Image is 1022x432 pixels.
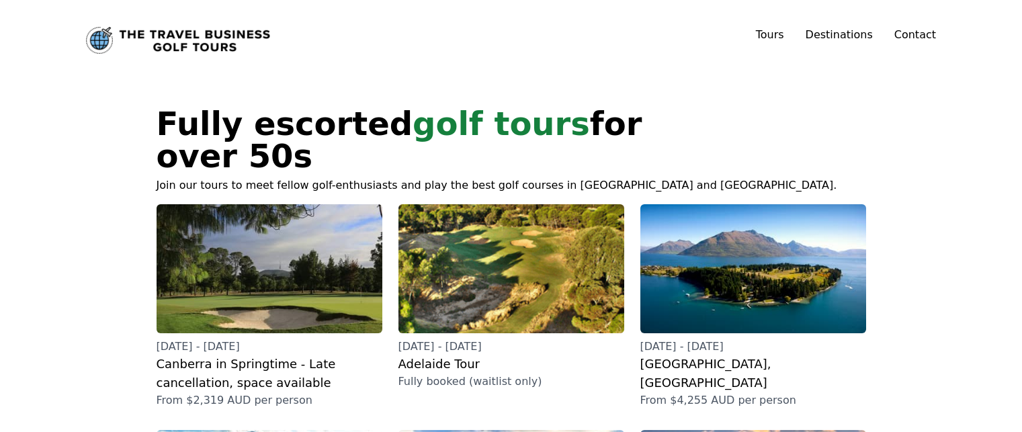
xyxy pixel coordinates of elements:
span: golf tours [413,105,590,142]
p: [DATE] - [DATE] [640,339,866,355]
h2: [GEOGRAPHIC_DATA], [GEOGRAPHIC_DATA] [640,355,866,392]
a: [DATE] - [DATE]Canberra in Springtime - Late cancellation, space availableFrom $2,319 AUD per person [157,204,382,408]
p: Join our tours to meet fellow golf-enthusiasts and play the best golf courses in [GEOGRAPHIC_DATA... [157,177,866,193]
a: [DATE] - [DATE]Adelaide TourFully booked (waitlist only) [398,204,624,390]
a: [DATE] - [DATE][GEOGRAPHIC_DATA], [GEOGRAPHIC_DATA]From $4,255 AUD per person [640,204,866,408]
a: Contact [894,27,936,43]
a: Link to home page [86,27,270,54]
p: From $2,319 AUD per person [157,392,382,408]
h2: Canberra in Springtime - Late cancellation, space available [157,355,382,392]
a: Destinations [806,28,873,41]
p: [DATE] - [DATE] [398,339,624,355]
a: Tours [756,28,784,41]
p: Fully booked (waitlist only) [398,374,624,390]
p: [DATE] - [DATE] [157,339,382,355]
h2: Adelaide Tour [398,355,624,374]
h1: Fully escorted for over 50s [157,107,759,172]
p: From $4,255 AUD per person [640,392,866,408]
img: The Travel Business Golf Tours logo [86,27,270,54]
